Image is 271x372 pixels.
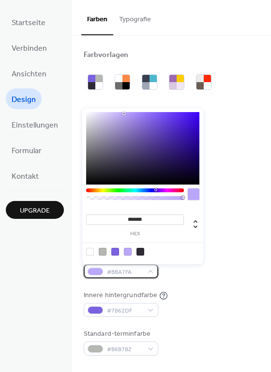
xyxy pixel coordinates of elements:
[12,118,58,133] span: Einstellungen
[99,248,106,256] div: rgb(182, 183, 178)
[6,12,51,32] a: Startseite
[12,143,42,158] span: Formular
[86,248,94,256] div: rgb(255, 255, 255)
[107,267,143,277] span: #BBA7FA
[6,140,47,160] a: Formular
[12,67,46,82] span: Ansichten
[20,206,50,216] span: Upgrade
[6,63,52,84] a: Ansichten
[12,92,36,107] span: Design
[107,344,143,355] span: #B6B7B2
[12,169,39,184] span: Kontakt
[6,88,42,109] a: Design
[107,306,143,316] span: #7B62DF
[6,114,64,135] a: Einstellungen
[84,329,156,339] div: Standard-terminfarbe
[84,290,157,300] div: Innere hintergrundfarbe
[6,201,64,219] button: Upgrade
[124,248,132,256] div: rgb(187, 167, 250)
[111,248,119,256] div: rgb(123, 98, 223)
[6,37,53,58] a: Verbinden
[86,231,184,237] label: hex
[136,248,144,256] div: rgb(47, 43, 54)
[12,41,47,56] span: Verbinden
[6,165,45,186] a: Kontakt
[84,50,128,60] div: Farbvorlagen
[12,15,45,30] span: Startseite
